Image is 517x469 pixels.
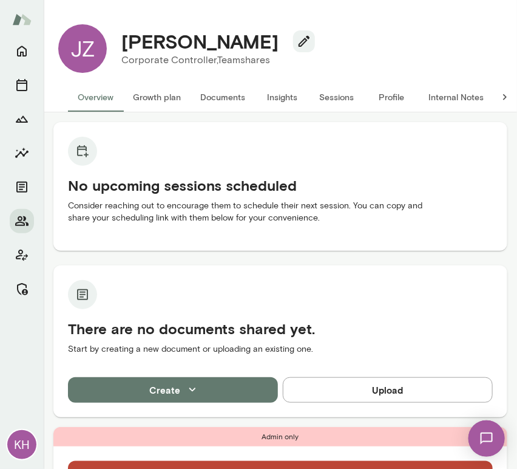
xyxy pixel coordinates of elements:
[68,176,493,195] h5: No upcoming sessions scheduled
[10,107,34,131] button: Growth Plan
[68,343,493,355] p: Start by creating a new document or uploading an existing one.
[7,430,36,459] div: KH
[364,83,419,112] button: Profile
[12,8,32,31] img: Mento
[121,30,279,53] h4: [PERSON_NAME]
[10,73,34,97] button: Sessions
[10,243,34,267] button: Client app
[10,175,34,199] button: Documents
[255,83,309,112] button: Insights
[283,377,493,403] button: Upload
[10,277,34,301] button: Manage
[68,83,123,112] button: Overview
[419,83,493,112] button: Internal Notes
[309,83,364,112] button: Sessions
[121,53,305,67] p: Corporate Controller, Teamshares
[10,39,34,63] button: Home
[68,377,278,403] button: Create
[68,200,493,224] p: Consider reaching out to encourage them to schedule their next session. You can copy and share yo...
[68,319,493,338] h5: There are no documents shared yet.
[123,83,191,112] button: Growth plan
[10,209,34,233] button: Members
[53,427,507,447] div: Admin only
[10,141,34,165] button: Insights
[191,83,255,112] button: Documents
[58,24,107,73] div: JZ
